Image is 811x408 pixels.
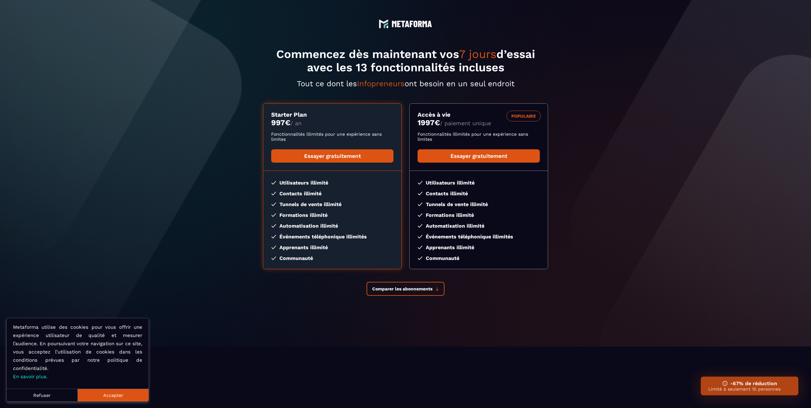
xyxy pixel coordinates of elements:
[418,246,423,249] img: checked
[418,118,440,127] money: 1997
[357,79,405,88] span: Infopreneurs
[263,48,548,74] h1: Commencez dès maintenant vos d’essai avec les 13 fonctionnalités incluses
[271,191,393,197] li: Contacts illimité
[418,180,540,186] li: Utilisateurs illimité
[418,256,423,260] img: checked
[418,212,540,218] li: Formations illimité
[708,380,791,386] h3: -67% de réduction
[271,256,276,260] img: checked
[507,111,541,121] div: POPULAIRE
[418,234,540,240] li: Événements téléphonique illimités
[367,282,444,296] button: Comparer les abonnements
[7,389,78,401] button: Refuser
[418,224,423,228] img: checked
[271,246,276,249] img: checked
[418,244,540,250] li: Apprenants illimité
[271,244,393,250] li: Apprenants illimité
[418,223,540,229] li: Automatisation illimité
[418,149,540,163] a: Essayer gratuitement
[372,286,432,291] span: Comparer les abonnements
[418,111,540,118] h3: Accès à vie
[271,201,393,207] li: Tunnels de vente illimité
[271,213,276,217] img: checked
[418,255,540,261] li: Communauté
[418,201,540,207] li: Tunnels de vente illimité
[78,389,149,401] button: Accepter
[271,235,276,238] img: checked
[263,79,548,88] p: Tout ce dont les ont besoin en un seul endroit
[271,223,393,229] li: Automatisation illimité
[418,213,423,217] img: checked
[708,386,791,392] p: Limité à seulement 10 personnes
[418,181,423,185] img: checked
[459,48,496,61] span: 7 jours
[722,381,728,386] img: ifno
[418,235,423,238] img: checked
[418,192,423,195] img: checked
[271,118,291,127] money: 997
[271,149,393,163] a: Essayer gratuitement
[418,191,540,197] li: Contacts illimité
[13,374,48,379] a: En savoir plus.
[271,111,393,118] h3: Starter Plan
[435,118,440,127] currency: €
[418,132,540,142] p: Fonctionnalités illimités pour une expérience sans limites
[418,203,423,206] img: checked
[271,224,276,228] img: checked
[379,19,388,29] img: logo
[271,181,276,185] img: checked
[271,255,393,261] li: Communauté
[392,21,432,27] img: logo
[291,120,302,126] span: / an
[271,234,393,240] li: Événements téléphonique illimités
[271,132,393,142] p: Fonctionnalités illimités pour une expérience sans limites
[271,180,393,186] li: Utilisateurs illimité
[271,203,276,206] img: checked
[440,120,491,126] span: / paiement unique
[285,118,291,127] currency: €
[13,323,142,381] p: Metaforma utilise des cookies pour vous offrir une expérience utilisateur de qualité et mesurer l...
[271,192,276,195] img: checked
[271,212,393,218] li: Formations illimité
